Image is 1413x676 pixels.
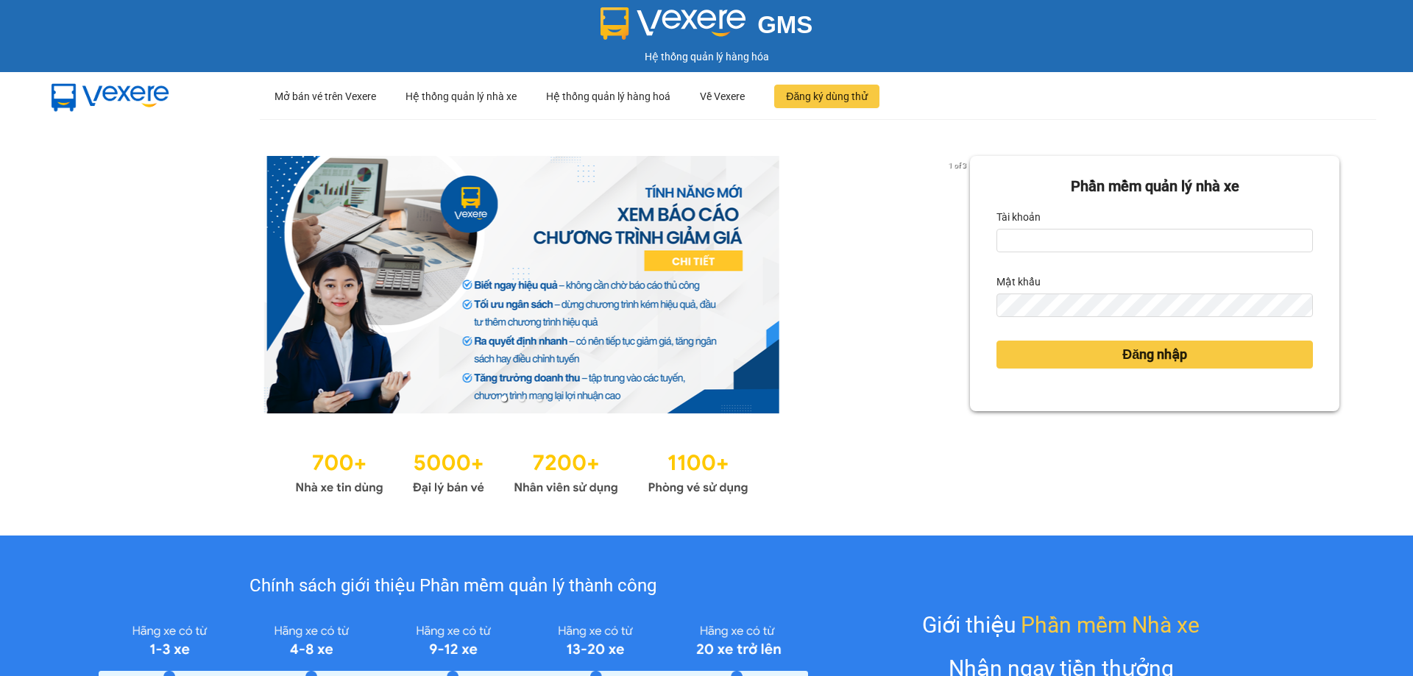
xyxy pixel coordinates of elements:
[295,443,748,499] img: Statistics.png
[786,88,868,104] span: Đăng ký dùng thử
[37,72,184,121] img: mbUUG5Q.png
[774,85,879,108] button: Đăng ký dùng thử
[4,49,1409,65] div: Hệ thống quản lý hàng hóa
[996,270,1041,293] label: Mật khẩu
[757,11,812,38] span: GMS
[601,7,746,40] img: logo 2
[996,229,1313,252] input: Tài khoản
[74,156,94,413] button: previous slide / item
[1122,344,1187,365] span: Đăng nhập
[996,293,1313,317] input: Mật khẩu
[996,205,1041,229] label: Tài khoản
[949,156,970,413] button: next slide / item
[601,22,813,34] a: GMS
[546,73,670,120] div: Hệ thống quản lý hàng hoá
[922,608,1200,642] div: Giới thiệu
[406,73,517,120] div: Hệ thống quản lý nhà xe
[700,73,745,120] div: Về Vexere
[996,341,1313,369] button: Đăng nhập
[99,572,807,600] div: Chính sách giới thiệu Phần mềm quản lý thành công
[536,396,542,402] li: slide item 3
[1021,608,1200,642] span: Phần mềm Nhà xe
[501,396,507,402] li: slide item 1
[275,73,376,120] div: Mở bán vé trên Vexere
[996,175,1313,198] div: Phần mềm quản lý nhà xe
[944,156,970,175] p: 1 of 3
[519,396,525,402] li: slide item 2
